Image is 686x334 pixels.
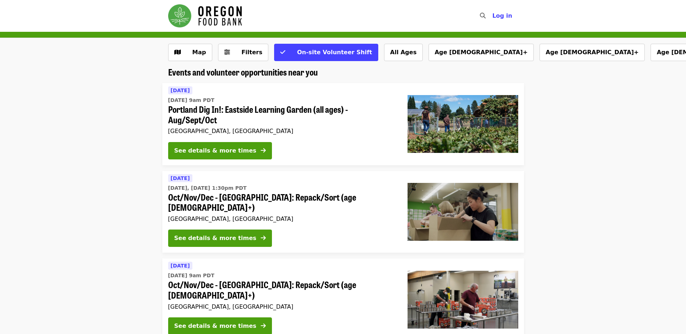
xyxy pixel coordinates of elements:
span: Log in [492,12,512,19]
i: check icon [280,49,285,56]
button: See details & more times [168,142,272,159]
button: Show map view [168,44,212,61]
button: On-site Volunteer Shift [274,44,378,61]
a: See details for "Oct/Nov/Dec - Portland: Repack/Sort (age 8+)" [162,171,524,253]
span: Portland Dig In!: Eastside Learning Garden (all ages) - Aug/Sept/Oct [168,104,396,125]
img: Portland Dig In!: Eastside Learning Garden (all ages) - Aug/Sept/Oct organized by Oregon Food Bank [408,95,518,153]
div: See details & more times [174,234,256,243]
span: [DATE] [171,175,190,181]
i: sliders-h icon [224,49,230,56]
span: [DATE] [171,263,190,269]
span: Events and volunteer opportunities near you [168,65,318,78]
div: [GEOGRAPHIC_DATA], [GEOGRAPHIC_DATA] [168,303,396,310]
img: Oregon Food Bank - Home [168,4,242,27]
i: arrow-right icon [261,147,266,154]
div: [GEOGRAPHIC_DATA], [GEOGRAPHIC_DATA] [168,128,396,134]
button: Age [DEMOGRAPHIC_DATA]+ [429,44,534,61]
div: See details & more times [174,322,256,330]
div: See details & more times [174,146,256,155]
i: map icon [174,49,181,56]
time: [DATE] 9am PDT [168,272,214,279]
button: Filters (0 selected) [218,44,269,61]
input: Search [490,7,496,25]
div: [GEOGRAPHIC_DATA], [GEOGRAPHIC_DATA] [168,215,396,222]
button: All Ages [384,44,423,61]
time: [DATE], [DATE] 1:30pm PDT [168,184,247,192]
button: Log in [486,9,518,23]
img: Oct/Nov/Dec - Portland: Repack/Sort (age 16+) organized by Oregon Food Bank [408,271,518,329]
img: Oct/Nov/Dec - Portland: Repack/Sort (age 8+) organized by Oregon Food Bank [408,183,518,241]
i: search icon [480,12,486,19]
span: Oct/Nov/Dec - [GEOGRAPHIC_DATA]: Repack/Sort (age [DEMOGRAPHIC_DATA]+) [168,192,396,213]
span: Oct/Nov/Dec - [GEOGRAPHIC_DATA]: Repack/Sort (age [DEMOGRAPHIC_DATA]+) [168,279,396,300]
i: arrow-right icon [261,322,266,329]
span: On-site Volunteer Shift [297,49,372,56]
span: Map [192,49,206,56]
i: arrow-right icon [261,235,266,241]
button: Age [DEMOGRAPHIC_DATA]+ [540,44,645,61]
time: [DATE] 9am PDT [168,97,214,104]
span: Filters [242,49,263,56]
button: See details & more times [168,230,272,247]
a: See details for "Portland Dig In!: Eastside Learning Garden (all ages) - Aug/Sept/Oct" [162,83,524,165]
span: [DATE] [171,87,190,93]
